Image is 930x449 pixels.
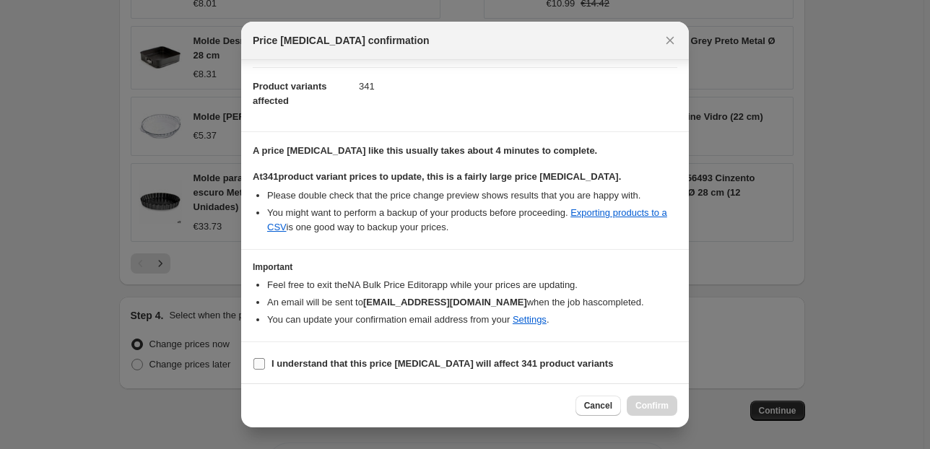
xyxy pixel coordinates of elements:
b: [EMAIL_ADDRESS][DOMAIN_NAME] [363,297,527,308]
li: Please double check that the price change preview shows results that you are happy with. [267,188,677,203]
a: Exporting products to a CSV [267,207,667,232]
li: An email will be sent to when the job has completed . [267,295,677,310]
li: You can update your confirmation email address from your . [267,313,677,327]
b: A price [MEDICAL_DATA] like this usually takes about 4 minutes to complete. [253,145,597,156]
span: Product variants affected [253,81,327,106]
span: Price [MEDICAL_DATA] confirmation [253,33,430,48]
button: Cancel [575,396,621,416]
li: Feel free to exit the NA Bulk Price Editor app while your prices are updating. [267,278,677,292]
span: Cancel [584,400,612,411]
a: Settings [513,314,547,325]
dd: 341 [359,67,677,105]
b: I understand that this price [MEDICAL_DATA] will affect 341 product variants [271,358,613,369]
h3: Important [253,261,677,273]
li: You might want to perform a backup of your products before proceeding. is one good way to backup ... [267,206,677,235]
b: At 341 product variant prices to update, this is a fairly large price [MEDICAL_DATA]. [253,171,621,182]
button: Close [660,30,680,51]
